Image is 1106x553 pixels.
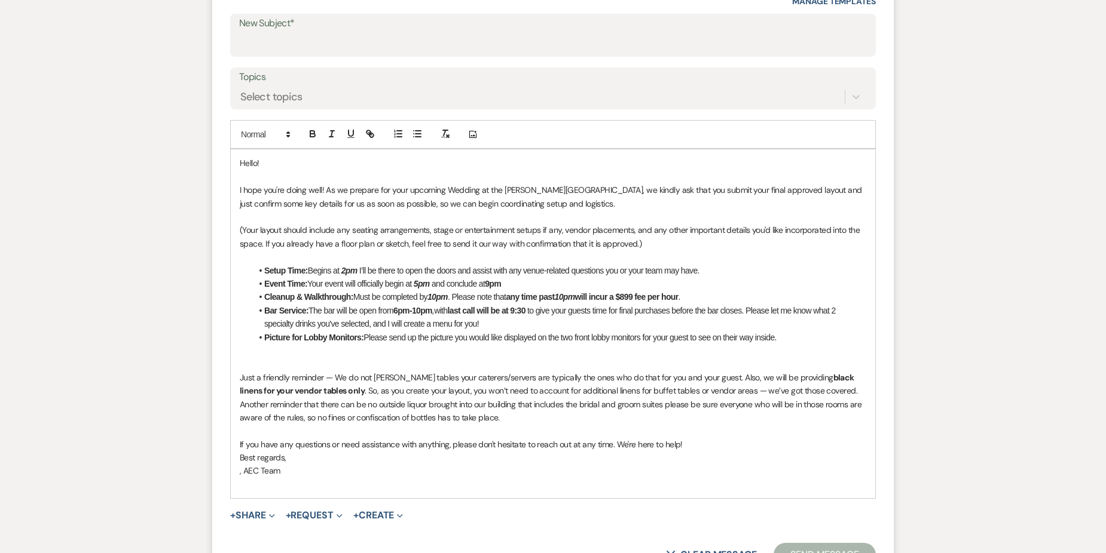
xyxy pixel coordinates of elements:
[239,15,867,32] label: New Subject*
[264,279,307,288] strong: Event Time:
[230,511,236,520] span: +
[264,266,308,275] strong: Setup Time:
[264,292,353,302] strong: Cleanup & Walkthrough:
[341,266,358,275] em: 2pm
[240,372,833,383] span: Just a friendly reminder — We do not [PERSON_NAME] tables your caterers/servers are typically the...
[308,306,393,315] span: The bar will be open from
[286,511,291,520] span: +
[506,292,678,302] strong: any time past will incur a $899 fee per hour
[286,511,343,520] button: Request
[353,511,403,520] button: Create
[230,511,275,520] button: Share
[240,385,863,423] span: . So, as you create your layout, you won’t need to account for additional linens for buffet table...
[240,225,861,248] span: (Your layout should include any seating arrangements, stage or entertainment setups if any, vendo...
[414,279,430,288] em: 5pm
[308,266,340,275] span: Begins at
[448,292,506,302] span: . Please note that
[359,266,699,275] span: I’ll be there to open the doors and assist with any venue-related questions you or your team may ...
[485,279,501,288] strong: 9pm
[307,279,412,288] span: Your event will officially begin at
[239,69,867,86] label: Topics
[264,306,838,328] span: to give your guests time for final purchases before the bar closes. Please let me know what 2 spe...
[393,306,432,315] strong: 6pm-10pm
[264,306,308,315] strong: Bar Service:
[427,292,448,302] em: 10pm
[679,292,680,302] span: .
[264,333,363,342] strong: Picture for Lobby Monitors:
[434,306,447,315] span: with
[240,185,864,208] span: I hope you're doing well! As we prepare for your upcoming Wedding at the [PERSON_NAME][GEOGRAPHIC...
[240,158,259,168] span: Hello!
[448,306,528,315] strong: last call will be at 9:30
[240,438,866,451] p: If you have any questions or need assistance with anything, please don't hesitate to reach out at...
[240,89,303,105] div: Select topics
[363,333,777,342] span: Please send up the picture you would like displayed on the two front lobby monitors for your gues...
[353,292,427,302] span: Must be completed by
[240,451,866,464] p: Best regards,
[432,306,434,315] em: ,
[432,279,485,288] span: and conclude at
[240,464,866,477] p: , AEC Team
[353,511,359,520] span: +
[555,292,575,302] em: 10pm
